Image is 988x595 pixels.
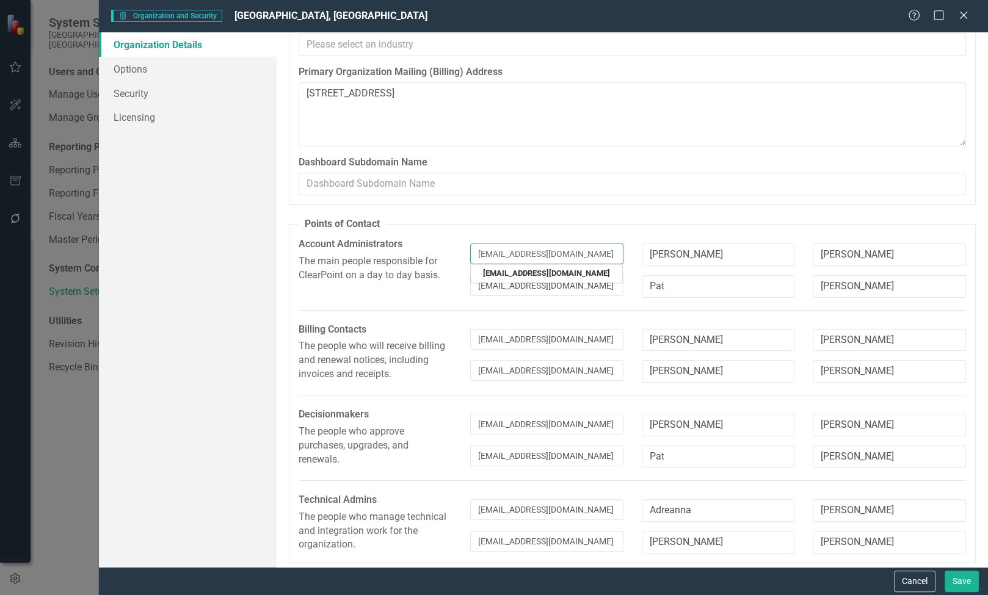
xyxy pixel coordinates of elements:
[299,34,966,56] input: Please select an industry
[483,269,610,278] mark: [EMAIL_ADDRESS][DOMAIN_NAME]
[299,217,386,231] legend: Points of Contact
[471,264,622,283] a: joshedwards@dconc.gov
[299,237,452,251] label: Account Administrators
[299,254,452,283] p: The main people responsible for ClearPoint on a day to day basis.
[299,323,452,337] label: Billing Contacts
[470,243,623,264] input: Primary Contact Email
[813,414,966,436] input: Primary Contact Last Name
[813,531,966,554] input: Secondary Contact Last Name
[642,243,795,266] input: Primary Contact First Name
[470,531,623,552] input: Secondary Contact Email
[299,510,452,552] p: The people who manage technical and integration work for the organization.
[470,264,623,283] div: menu-options
[813,360,966,383] input: Secondary Contact Last Name
[299,173,966,195] input: Dashboard Subdomain Name
[813,329,966,352] input: Primary Contact Last Name
[642,531,795,554] input: Secondary Contact First Name
[642,275,795,298] input: Secondary Contact First Name
[299,425,452,467] p: The people who approve purchases, upgrades, and renewals.
[642,445,795,468] input: Secondary Contact First Name
[642,360,795,383] input: Secondary Contact First Name
[642,499,795,522] input: Primary Contact First Name
[945,571,979,592] button: Save
[642,414,795,436] input: Primary Contact First Name
[299,339,452,381] p: The people who will receive billing and renewal notices, including invoices and receipts.
[813,243,966,266] input: Primary Contact Last Name
[99,81,277,106] a: Security
[299,493,452,507] label: Technical Admins
[470,360,623,381] input: Secondary Contact Email
[470,499,623,520] input: Primary Contact Email
[813,445,966,468] input: Secondary Contact Last Name
[234,10,427,21] span: [GEOGRAPHIC_DATA], [GEOGRAPHIC_DATA]
[894,571,935,592] button: Cancel
[470,414,623,435] input: Primary Contact Email
[299,82,966,146] textarea: [STREET_ADDRESS]
[470,275,623,296] input: Secondary Contact Email
[813,499,966,522] input: Primary Contact Last Name
[299,156,966,170] label: Dashboard Subdomain Name
[470,445,623,466] input: Secondary Contact Email
[99,57,277,81] a: Options
[99,105,277,129] a: Licensing
[99,32,277,57] a: Organization Details
[111,10,222,22] span: Organization and Security
[813,275,966,298] input: Secondary Contact Last Name
[470,329,623,350] input: Primary Contact Email
[299,408,452,422] label: Decisionmakers
[642,329,795,352] input: Primary Contact First Name
[299,65,966,79] label: Primary Organization Mailing (Billing) Address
